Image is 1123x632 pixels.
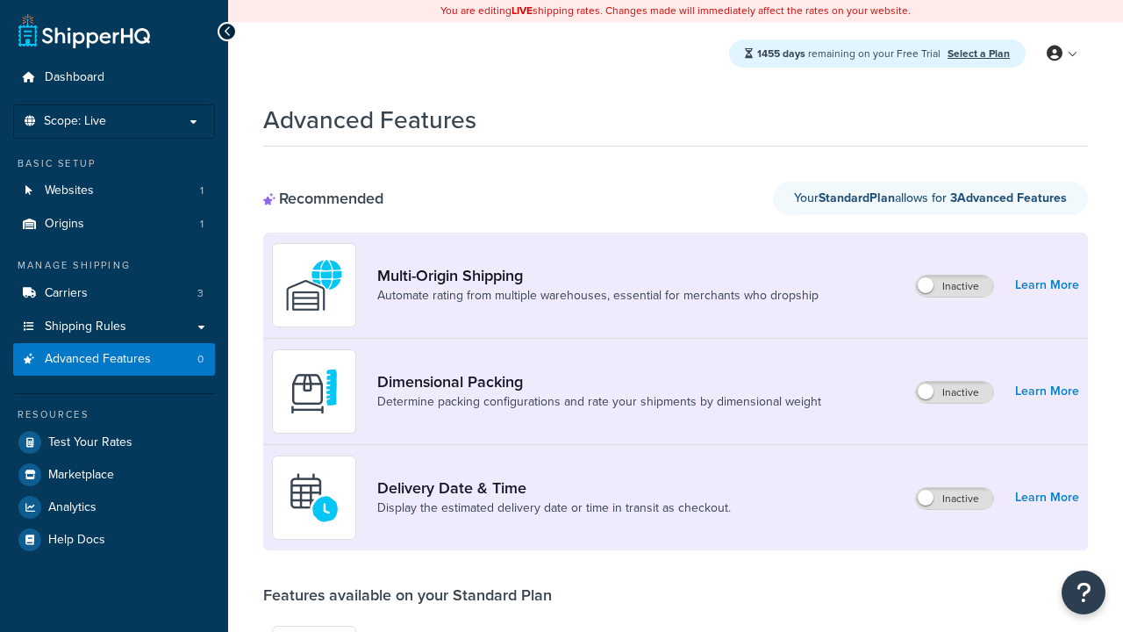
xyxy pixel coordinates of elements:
span: Analytics [48,500,97,515]
span: Websites [45,183,94,198]
span: 3 [197,286,204,301]
span: Marketplace [48,468,114,483]
div: Basic Setup [13,156,215,171]
a: Select a Plan [948,46,1010,61]
a: Websites1 [13,175,215,207]
strong: Standard Plan [819,189,895,207]
a: Carriers3 [13,277,215,310]
a: Test Your Rates [13,427,215,458]
a: Display the estimated delivery date or time in transit as checkout. [377,499,731,517]
a: Dashboard [13,61,215,94]
div: Features available on your Standard Plan [263,585,552,605]
a: Multi-Origin Shipping [377,266,819,285]
div: Manage Shipping [13,258,215,273]
label: Inactive [916,276,993,297]
a: Marketplace [13,459,215,491]
a: Origins1 [13,208,215,241]
strong: 1455 days [757,46,805,61]
span: Help Docs [48,533,105,548]
strong: 3 Advanced Feature s [950,189,1067,207]
span: 0 [197,352,204,367]
span: Carriers [45,286,88,301]
li: Websites [13,175,215,207]
h1: Advanced Features [263,103,476,137]
span: 1 [200,217,204,232]
a: Automate rating from multiple warehouses, essential for merchants who dropship [377,287,819,305]
a: Dimensional Packing [377,372,821,391]
li: Carriers [13,277,215,310]
a: Learn More [1015,273,1079,298]
span: Scope: Live [44,114,106,129]
img: gfkeb5ejjkALwAAAABJRU5ErkJggg== [283,467,345,528]
span: remaining on your Free Trial [757,46,943,61]
a: Determine packing configurations and rate your shipments by dimensional weight [377,393,821,411]
a: Advanced Features0 [13,343,215,376]
a: Help Docs [13,524,215,556]
a: Delivery Date & Time [377,478,731,498]
button: Open Resource Center [1062,571,1105,614]
label: Inactive [916,488,993,509]
img: WatD5o0RtDAAAAAElFTkSuQmCC [283,255,345,316]
b: LIVE [511,3,533,18]
span: Your allows for [794,189,950,207]
div: Resources [13,407,215,422]
img: DTVBYsAAAAAASUVORK5CYII= [283,361,345,422]
li: Advanced Features [13,343,215,376]
a: Analytics [13,492,215,523]
span: Test Your Rates [48,435,132,450]
label: Inactive [916,382,993,403]
span: Dashboard [45,70,104,85]
span: Advanced Features [45,352,151,367]
li: Origins [13,208,215,241]
span: Shipping Rules [45,320,126,334]
div: Recommended [263,189,383,208]
a: Learn More [1015,485,1079,510]
a: Learn More [1015,379,1079,404]
span: Origins [45,217,84,232]
a: Shipping Rules [13,311,215,343]
span: 1 [200,183,204,198]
